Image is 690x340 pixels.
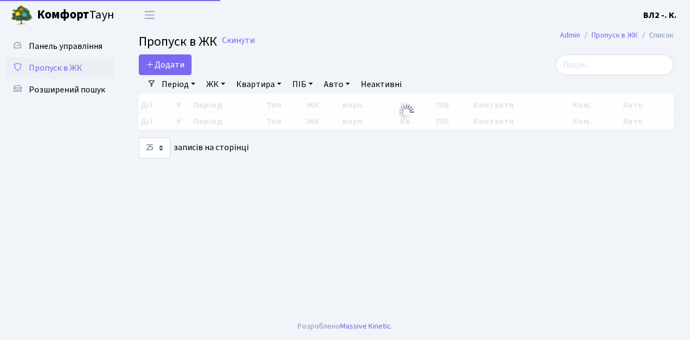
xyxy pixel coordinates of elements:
div: Розроблено . [298,320,392,332]
span: Розширений пошук [29,84,105,96]
input: Пошук... [556,54,674,75]
a: ПІБ [288,75,317,94]
nav: breadcrumb [544,24,690,47]
img: Обробка... [398,103,415,121]
a: Скинути [222,35,255,46]
a: Панель управління [5,35,114,57]
a: Massive Kinetic [340,320,391,332]
label: записів на сторінці [139,138,249,158]
a: Неактивні [356,75,406,94]
a: Розширений пошук [5,79,114,101]
a: Квартира [232,75,286,94]
span: Панель управління [29,40,102,52]
span: Таун [37,6,114,24]
a: Період [157,75,200,94]
a: Пропуск в ЖК [5,57,114,79]
a: Admin [560,29,580,41]
a: Авто [319,75,354,94]
select: записів на сторінці [139,138,170,158]
span: Пропуск в ЖК [139,32,217,51]
b: ВЛ2 -. К. [643,9,677,21]
b: Комфорт [37,6,89,23]
span: Додати [146,59,184,71]
a: Пропуск в ЖК [592,29,638,41]
button: Переключити навігацію [136,6,163,24]
img: logo.png [11,4,33,26]
a: ЖК [202,75,230,94]
li: Список [638,29,674,41]
a: ВЛ2 -. К. [643,9,677,22]
a: Додати [139,54,192,75]
span: Пропуск в ЖК [29,62,82,74]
